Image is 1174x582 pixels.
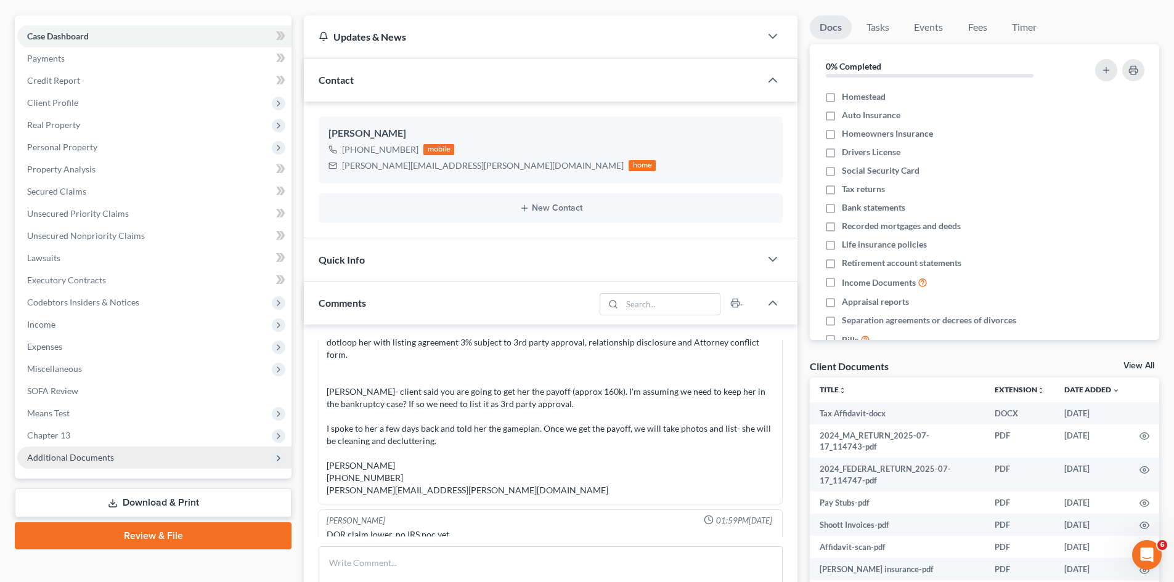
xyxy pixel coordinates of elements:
[842,109,900,121] span: Auto Insurance
[327,515,385,527] div: [PERSON_NAME]
[27,164,96,174] span: Property Analysis
[27,253,60,263] span: Lawsuits
[1112,387,1120,394] i: expand_more
[1002,15,1046,39] a: Timer
[27,341,62,352] span: Expenses
[319,254,365,265] span: Quick Info
[842,238,927,251] span: Life insurance policies
[842,296,909,308] span: Appraisal reports
[842,201,905,214] span: Bank statements
[27,31,89,41] span: Case Dashboard
[17,180,291,203] a: Secured Claims
[17,380,291,402] a: SOFA Review
[842,334,858,346] span: Bills
[27,363,82,374] span: Miscellaneous
[423,144,454,155] div: mobile
[810,424,985,458] td: 2024_MA_RETURN_2025-07-17_114743-pdf
[985,458,1054,491] td: PDF
[716,515,772,527] span: 01:59PM[DATE]
[328,126,773,141] div: [PERSON_NAME]
[985,536,1054,558] td: PDF
[985,424,1054,458] td: PDF
[622,294,720,315] input: Search...
[17,203,291,225] a: Unsecured Priority Claims
[1157,540,1167,550] span: 6
[842,277,916,289] span: Income Documents
[319,74,354,86] span: Contact
[1054,424,1130,458] td: [DATE]
[327,528,775,541] div: DOR claim lower, no IRS poc yet
[27,208,129,219] span: Unsecured Priority Claims
[17,269,291,291] a: Executory Contracts
[17,247,291,269] a: Lawsuits
[904,15,953,39] a: Events
[1054,558,1130,580] td: [DATE]
[985,558,1054,580] td: PDF
[17,25,291,47] a: Case Dashboard
[842,257,961,269] span: Retirement account statements
[27,452,114,463] span: Additional Documents
[1054,536,1130,558] td: [DATE]
[319,30,746,43] div: Updates & News
[995,385,1045,394] a: Extensionunfold_more
[27,97,78,108] span: Client Profile
[1054,491,1130,514] td: [DATE]
[629,160,656,171] div: home
[327,250,775,496] div: From: [PERSON_NAME] <[PERSON_NAME][EMAIL_ADDRESS][DOMAIN_NAME]> Sent: [DATE] 8:50:09 PM To: [PERS...
[15,522,291,549] a: Review & File
[342,143,418,156] div: [PHONE_NUMBER]
[27,186,86,196] span: Secured Claims
[27,408,70,418] span: Means Test
[17,47,291,70] a: Payments
[1054,402,1130,424] td: [DATE]
[958,15,997,39] a: Fees
[842,183,885,195] span: Tax returns
[27,53,65,63] span: Payments
[27,142,97,152] span: Personal Property
[810,491,985,514] td: Pay Stubs-pdf
[810,15,852,39] a: Docs
[342,160,624,172] div: [PERSON_NAME][EMAIL_ADDRESS][PERSON_NAME][DOMAIN_NAME]
[842,146,900,158] span: Drivers License
[810,402,985,424] td: Tax Affidavit-docx
[985,514,1054,536] td: PDF
[820,385,846,394] a: Titleunfold_more
[15,488,291,517] a: Download & Print
[1054,514,1130,536] td: [DATE]
[27,430,70,440] span: Chapter 13
[842,220,961,232] span: Recorded mortgages and deeds
[810,558,985,580] td: [PERSON_NAME] insurance-pdf
[27,119,80,130] span: Real Property
[1132,540,1162,570] iframe: Intercom live chat
[842,314,1016,326] span: Separation agreements or decrees of divorces
[1054,458,1130,491] td: [DATE]
[985,402,1054,424] td: DOCX
[27,75,80,86] span: Credit Report
[857,15,899,39] a: Tasks
[1064,385,1120,394] a: Date Added expand_more
[839,387,846,394] i: unfold_more
[27,319,55,329] span: Income
[1123,362,1154,370] a: View All
[27,386,78,396] span: SOFA Review
[842,91,886,103] span: Homestead
[842,164,919,177] span: Social Security Card
[319,297,366,309] span: Comments
[27,297,139,307] span: Codebtors Insiders & Notices
[810,536,985,558] td: Affidavit-scan-pdf
[810,458,985,491] td: 2024_FEDERAL_RETURN_2025-07-17_114747-pdf
[27,275,106,285] span: Executory Contracts
[17,225,291,247] a: Unsecured Nonpriority Claims
[810,360,889,373] div: Client Documents
[328,203,773,213] button: New Contact
[17,158,291,180] a: Property Analysis
[1037,387,1045,394] i: unfold_more
[985,491,1054,514] td: PDF
[17,70,291,92] a: Credit Report
[826,61,881,71] strong: 0% Completed
[842,127,933,140] span: Homeowners Insurance
[810,514,985,536] td: Shoott Invoices-pdf
[27,230,145,241] span: Unsecured Nonpriority Claims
